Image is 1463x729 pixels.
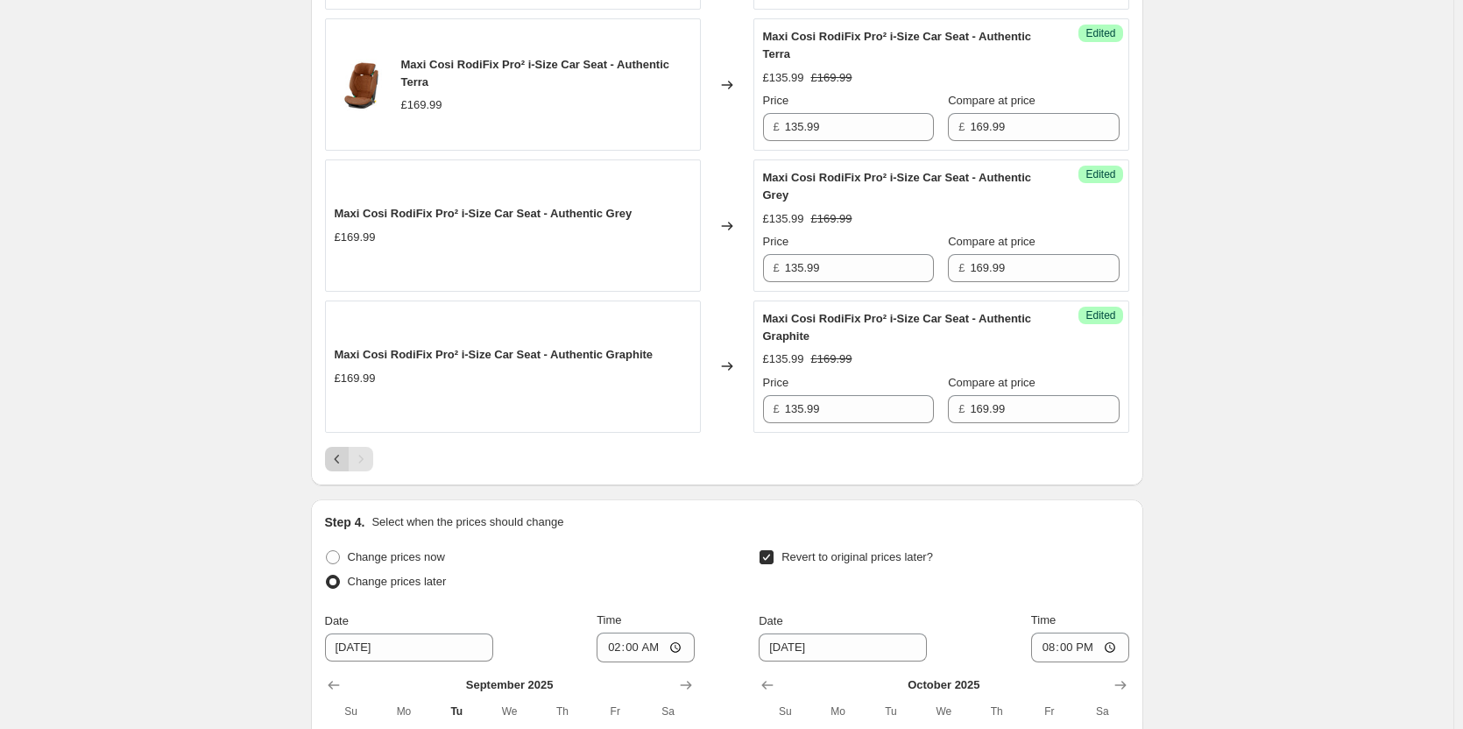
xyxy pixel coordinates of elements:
[924,704,963,718] span: We
[597,633,695,662] input: 12:00
[970,697,1022,725] th: Thursday
[1031,633,1129,662] input: 12:00
[348,575,447,588] span: Change prices later
[948,94,1035,107] span: Compare at price
[1076,697,1128,725] th: Saturday
[948,235,1035,248] span: Compare at price
[1085,26,1115,40] span: Edited
[1085,167,1115,181] span: Edited
[958,402,965,415] span: £
[781,550,933,563] span: Revert to original prices later?
[325,513,365,531] h2: Step 4.
[332,704,371,718] span: Su
[483,697,535,725] th: Wednesday
[1031,613,1056,626] span: Time
[1030,704,1069,718] span: Fr
[763,350,804,368] div: £135.99
[589,697,641,725] th: Friday
[543,704,582,718] span: Th
[371,513,563,531] p: Select when the prices should change
[948,376,1035,389] span: Compare at price
[759,697,811,725] th: Sunday
[763,94,789,107] span: Price
[430,697,483,725] th: Tuesday
[1108,673,1133,697] button: Show next month, November 2025
[958,261,965,274] span: £
[1083,704,1121,718] span: Sa
[378,697,430,725] th: Monday
[759,633,927,662] input: 9/9/2025
[811,210,852,228] strike: £169.99
[335,207,633,220] span: Maxi Cosi RodiFix Pro² i-Size Car Seat - Authentic Grey
[348,550,445,563] span: Change prices now
[812,697,865,725] th: Monday
[325,697,378,725] th: Sunday
[774,261,780,274] span: £
[763,376,789,389] span: Price
[766,704,804,718] span: Su
[811,69,852,87] strike: £169.99
[774,402,780,415] span: £
[437,704,476,718] span: Tu
[401,58,670,88] span: Maxi Cosi RodiFix Pro² i-Size Car Seat - Authentic Terra
[401,96,442,114] div: £169.99
[641,697,694,725] th: Saturday
[865,697,917,725] th: Tuesday
[596,704,634,718] span: Fr
[819,704,858,718] span: Mo
[977,704,1015,718] span: Th
[325,633,493,662] input: 9/9/2025
[674,673,698,697] button: Show next month, October 2025
[872,704,910,718] span: Tu
[1085,308,1115,322] span: Edited
[1023,697,1076,725] th: Friday
[597,613,621,626] span: Time
[755,673,780,697] button: Show previous month, September 2025
[335,229,376,246] div: £169.99
[335,348,654,361] span: Maxi Cosi RodiFix Pro² i-Size Car Seat - Authentic Graphite
[325,614,349,627] span: Date
[763,235,789,248] span: Price
[335,370,376,387] div: £169.99
[325,447,373,471] nav: Pagination
[759,614,782,627] span: Date
[958,120,965,133] span: £
[335,59,387,111] img: MaxiCosiRodiFixPro_i-SizeCarSeat-AuthenticTerra1_80x.jpg
[490,704,528,718] span: We
[763,171,1032,202] span: Maxi Cosi RodiFix Pro² i-Size Car Seat - Authentic Grey
[385,704,423,718] span: Mo
[763,30,1032,60] span: Maxi Cosi RodiFix Pro² i-Size Car Seat - Authentic Terra
[325,447,350,471] button: Previous
[322,673,346,697] button: Show previous month, August 2025
[763,312,1032,343] span: Maxi Cosi RodiFix Pro² i-Size Car Seat - Authentic Graphite
[536,697,589,725] th: Thursday
[811,350,852,368] strike: £169.99
[763,69,804,87] div: £135.99
[774,120,780,133] span: £
[917,697,970,725] th: Wednesday
[763,210,804,228] div: £135.99
[648,704,687,718] span: Sa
